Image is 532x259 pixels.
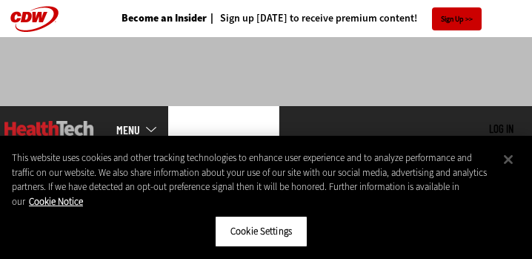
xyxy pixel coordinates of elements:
a: Sign Up [432,7,482,30]
img: Home [4,121,94,136]
a: More information about your privacy [29,195,83,208]
button: Cookie Settings [215,216,307,247]
div: User menu [489,122,513,137]
img: Home [168,106,279,216]
a: mobile-menu [116,124,168,136]
div: This website uses cookies and other tracking technologies to enhance user experience and to analy... [12,151,493,209]
a: Sign up [DATE] to receive premium content! [207,13,417,24]
a: Log in [489,122,513,135]
a: Become an Insider [122,13,207,24]
button: Close [492,143,525,176]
